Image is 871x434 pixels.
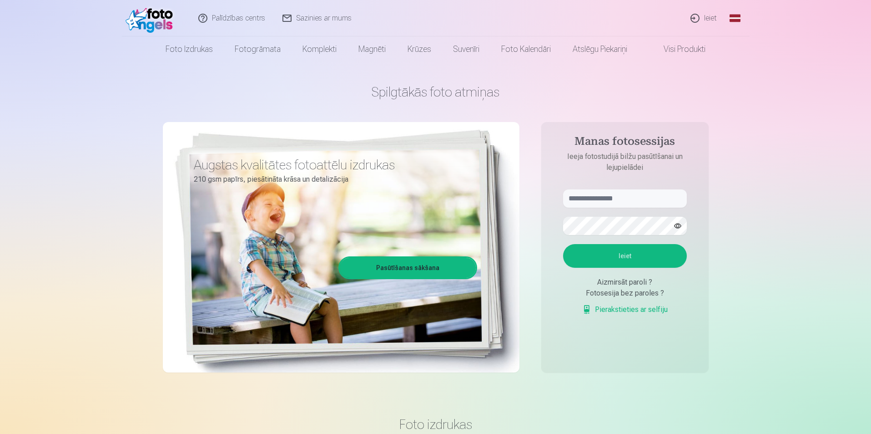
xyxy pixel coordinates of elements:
button: Ieiet [563,244,687,268]
h4: Manas fotosessijas [554,135,696,151]
p: 210 gsm papīrs, piesātināta krāsa un detalizācija [194,173,470,186]
div: Aizmirsāt paroli ? [563,277,687,288]
a: Foto kalendāri [490,36,562,62]
h3: Augstas kvalitātes fotoattēlu izdrukas [194,157,470,173]
a: Atslēgu piekariņi [562,36,638,62]
a: Suvenīri [442,36,490,62]
a: Magnēti [347,36,397,62]
a: Visi produkti [638,36,716,62]
div: Fotosesija bez paroles ? [563,288,687,299]
a: Krūzes [397,36,442,62]
h3: Foto izdrukas [170,416,701,433]
p: Ieeja fotostudijā bilžu pasūtīšanai un lejupielādei [554,151,696,173]
h1: Spilgtākās foto atmiņas [163,84,709,100]
a: Pierakstieties ar selfiju [582,304,668,315]
a: Pasūtīšanas sākšana [340,258,476,278]
img: /fa1 [126,4,178,33]
a: Komplekti [292,36,347,62]
a: Foto izdrukas [155,36,224,62]
a: Fotogrāmata [224,36,292,62]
